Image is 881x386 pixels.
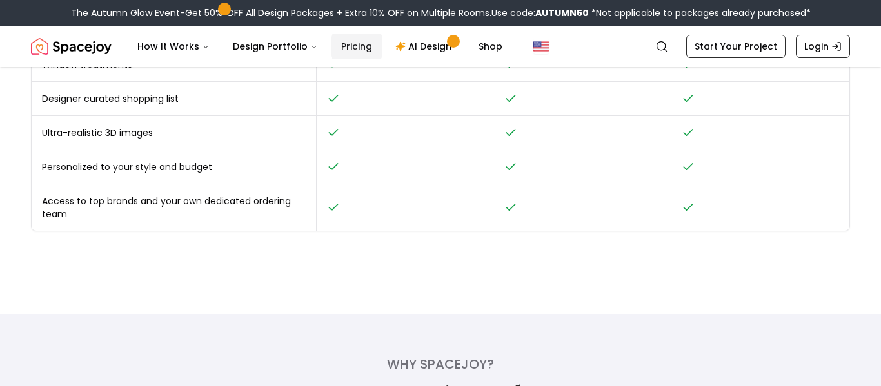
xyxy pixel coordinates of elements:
[31,34,112,59] a: Spacejoy
[468,34,513,59] a: Shop
[71,6,811,19] div: The Autumn Glow Event-Get 50% OFF All Design Packages + Extra 10% OFF on Multiple Rooms.
[331,34,382,59] a: Pricing
[589,6,811,19] span: *Not applicable to packages already purchased*
[686,35,786,58] a: Start Your Project
[32,82,316,116] td: Designer curated shopping list
[31,34,112,59] img: Spacejoy Logo
[385,34,466,59] a: AI Design
[127,34,513,59] nav: Main
[796,35,850,58] a: Login
[32,150,316,184] td: Personalized to your style and budget
[31,26,850,67] nav: Global
[127,34,220,59] button: How It Works
[533,39,549,54] img: United States
[32,184,316,231] td: Access to top brands and your own dedicated ordering team
[535,6,589,19] b: AUTUMN50
[152,355,729,373] h4: Why Spacejoy?
[223,34,328,59] button: Design Portfolio
[491,6,589,19] span: Use code:
[32,116,316,150] td: Ultra-realistic 3D images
